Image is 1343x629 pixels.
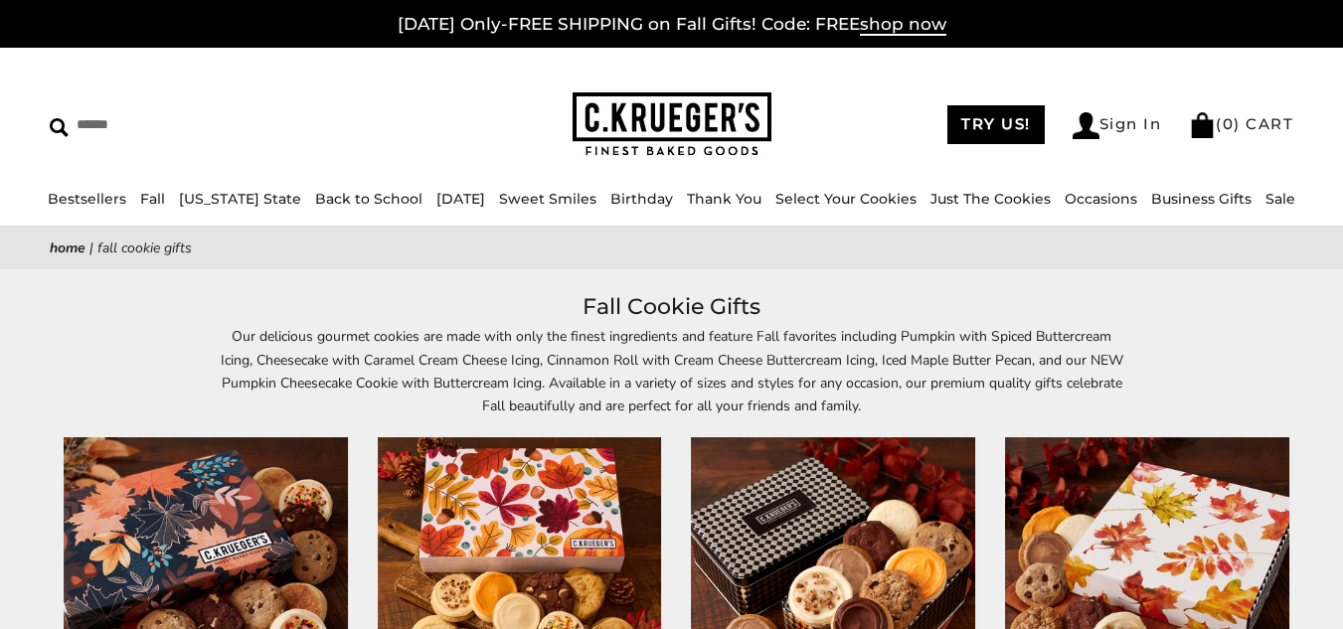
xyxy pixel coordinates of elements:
[1189,114,1293,133] a: (0) CART
[775,190,917,208] a: Select Your Cookies
[1223,114,1235,133] span: 0
[89,238,93,257] span: |
[1073,112,1099,139] img: Account
[499,190,596,208] a: Sweet Smiles
[1065,190,1137,208] a: Occasions
[179,190,301,208] a: [US_STATE] State
[1189,112,1216,138] img: Bag
[97,238,192,257] span: Fall Cookie Gifts
[48,190,126,208] a: Bestsellers
[221,327,1123,414] span: Our delicious gourmet cookies are made with only the finest ingredients and feature Fall favorite...
[610,190,673,208] a: Birthday
[1265,190,1295,208] a: Sale
[50,236,1293,259] nav: breadcrumbs
[687,190,761,208] a: Thank You
[50,118,69,137] img: Search
[1151,190,1252,208] a: Business Gifts
[50,238,85,257] a: Home
[398,14,946,36] a: [DATE] Only-FREE SHIPPING on Fall Gifts! Code: FREEshop now
[930,190,1051,208] a: Just The Cookies
[860,14,946,36] span: shop now
[573,92,771,157] img: C.KRUEGER'S
[80,289,1263,325] h1: Fall Cookie Gifts
[947,105,1045,144] a: TRY US!
[50,109,338,140] input: Search
[1073,112,1162,139] a: Sign In
[140,190,165,208] a: Fall
[436,190,485,208] a: [DATE]
[315,190,422,208] a: Back to School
